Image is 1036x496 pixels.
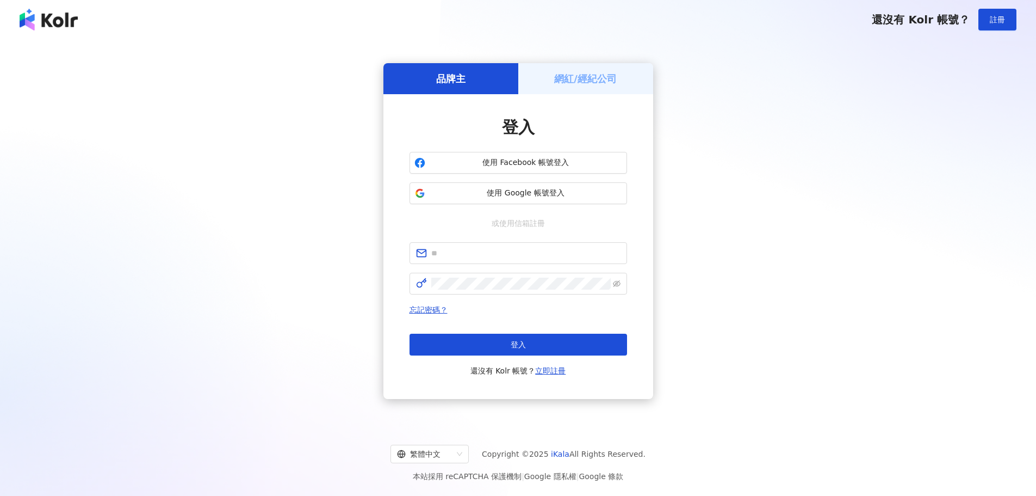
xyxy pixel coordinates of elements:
[436,72,466,85] h5: 品牌主
[397,445,452,463] div: 繁體中文
[579,472,623,481] a: Google 條款
[524,472,576,481] a: Google 隱私權
[470,364,566,377] span: 還沒有 Kolr 帳號？
[502,118,535,137] span: 登入
[413,470,623,483] span: 本站採用 reCAPTCHA 保護機制
[484,217,553,229] span: 或使用信箱註冊
[576,472,579,481] span: |
[613,280,621,287] span: eye-invisible
[872,13,970,26] span: 還沒有 Kolr 帳號？
[482,448,646,461] span: Copyright © 2025 All Rights Reserved.
[511,340,526,349] span: 登入
[978,9,1016,30] button: 註冊
[551,450,569,458] a: iKala
[410,182,627,204] button: 使用 Google 帳號登入
[430,188,622,199] span: 使用 Google 帳號登入
[554,72,617,85] h5: 網紅/經紀公司
[430,157,622,168] span: 使用 Facebook 帳號登入
[522,472,524,481] span: |
[535,366,566,375] a: 立即註冊
[990,15,1005,24] span: 註冊
[410,334,627,356] button: 登入
[410,152,627,174] button: 使用 Facebook 帳號登入
[20,9,78,30] img: logo
[410,305,448,314] a: 忘記密碼？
